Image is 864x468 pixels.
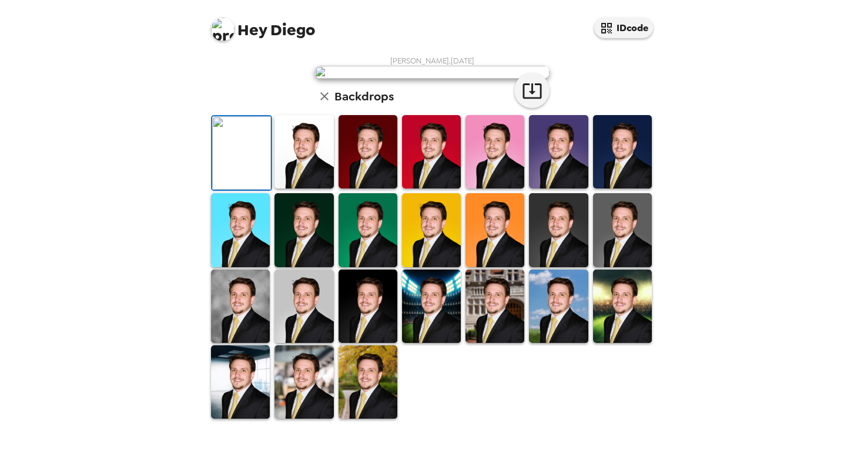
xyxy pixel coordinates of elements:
[212,116,271,190] img: Original
[334,87,394,106] h6: Backdrops
[237,19,267,41] span: Hey
[314,66,550,79] img: user
[390,56,474,66] span: [PERSON_NAME] , [DATE]
[211,18,235,41] img: profile pic
[594,18,653,38] button: IDcode
[211,12,315,38] span: Diego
